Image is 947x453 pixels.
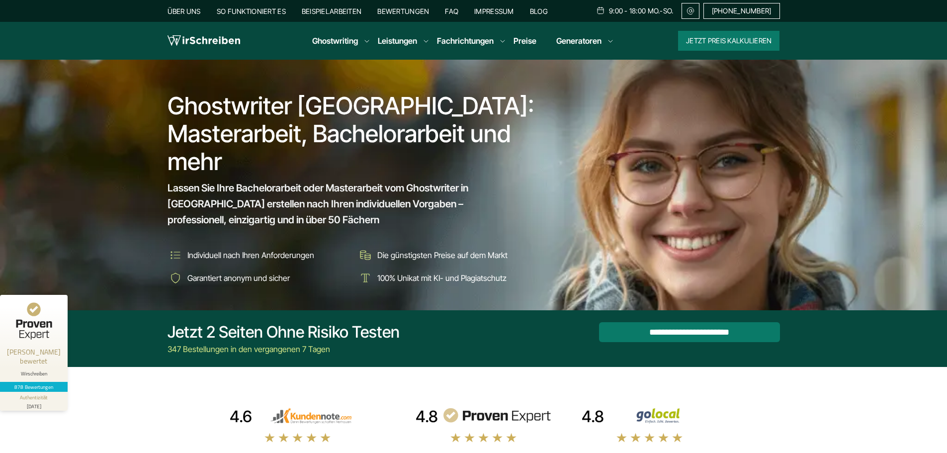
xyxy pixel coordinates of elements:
[596,6,605,14] img: Schedule
[168,92,541,176] h1: Ghostwriter [GEOGRAPHIC_DATA]: Masterarbeit, Bachelorarbeit und mehr
[168,247,350,263] li: Individuell nach Ihren Anforderungen
[378,35,417,47] a: Leistungen
[609,7,674,15] span: 9:00 - 18:00 Mo.-So.
[168,7,201,15] a: Über uns
[678,31,779,51] button: Jetzt Preis kalkulieren
[530,7,548,15] a: Blog
[616,432,684,443] img: stars
[357,270,540,286] li: 100% Unikat mit KI- und Plagiatschutz
[608,408,717,424] img: Wirschreiben Bewertungen
[357,270,373,286] img: 100% Unikat mit KI- und Plagiatschutz
[302,7,361,15] a: Beispielarbeiten
[168,33,240,48] img: logo wirschreiben
[357,247,373,263] img: Die günstigsten Preise auf dem Markt
[312,35,358,47] a: Ghostwriting
[556,35,602,47] a: Generatoren
[217,7,286,15] a: So funktioniert es
[168,343,400,355] div: 347 Bestellungen in den vergangenen 7 Tagen
[514,36,536,46] a: Preise
[445,7,458,15] a: FAQ
[168,247,183,263] img: Individuell nach Ihren Anforderungen
[256,408,365,424] img: kundennote
[168,270,350,286] li: Garantiert anonym und sicher
[168,270,183,286] img: Garantiert anonym und sicher
[230,407,252,427] div: 4.6
[377,7,429,15] a: Bewertungen
[168,322,400,342] div: Jetzt 2 Seiten ohne Risiko testen
[582,407,604,427] div: 4.8
[437,35,494,47] a: Fachrichtungen
[168,180,522,228] span: Lassen Sie Ihre Bachelorarbeit oder Masterarbeit vom Ghostwriter in [GEOGRAPHIC_DATA] erstellen n...
[4,401,64,409] div: [DATE]
[357,247,540,263] li: Die günstigsten Preise auf dem Markt
[4,370,64,377] div: Wirschreiben
[712,7,772,15] span: [PHONE_NUMBER]
[686,7,695,15] img: Email
[20,394,48,401] div: Authentizität
[450,432,517,443] img: stars
[442,408,551,424] img: provenexpert reviews
[703,3,780,19] a: [PHONE_NUMBER]
[264,432,332,443] img: stars
[474,7,514,15] a: Impressum
[416,407,438,427] div: 4.8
